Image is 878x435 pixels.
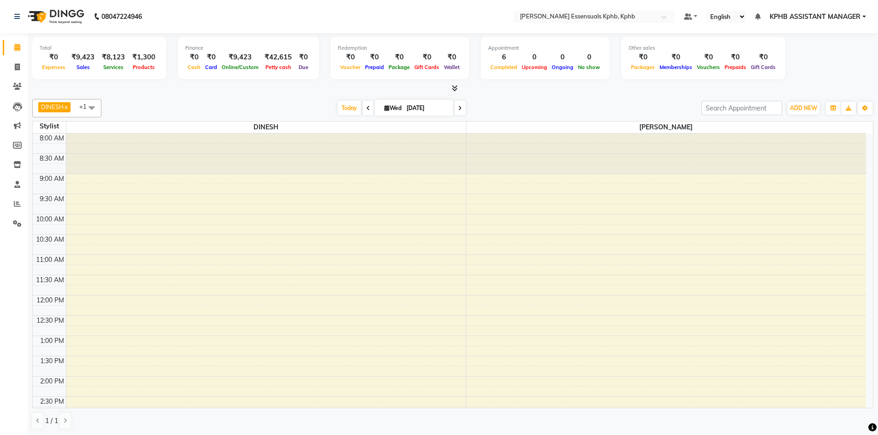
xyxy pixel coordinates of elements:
[219,64,261,70] span: Online/Custom
[129,52,159,63] div: ₹1,300
[68,52,98,63] div: ₹9,423
[34,235,66,244] div: 10:30 AM
[488,64,519,70] span: Completed
[488,44,602,52] div: Appointment
[41,103,64,110] span: DINESH
[549,64,576,70] span: Ongoing
[35,296,66,305] div: 12:00 PM
[203,64,219,70] span: Card
[442,52,462,63] div: ₹0
[629,64,657,70] span: Packages
[38,133,66,143] div: 8:00 AM
[519,52,549,63] div: 0
[295,52,312,63] div: ₹0
[412,64,442,70] span: Gift Cards
[38,377,66,386] div: 2:00 PM
[74,64,92,70] span: Sales
[404,101,450,115] input: 2025-09-03
[466,122,866,133] span: [PERSON_NAME]
[40,52,68,63] div: ₹0
[338,101,361,115] span: Today
[363,52,386,63] div: ₹0
[34,255,66,265] div: 11:00 AM
[98,52,129,63] div: ₹8,123
[722,64,748,70] span: Prepaids
[38,174,66,184] div: 9:00 AM
[38,194,66,204] div: 9:30 AM
[185,44,312,52] div: Finance
[263,64,294,70] span: Petty cash
[130,64,157,70] span: Products
[101,4,142,29] b: 08047224946
[695,64,722,70] span: Vouchers
[24,4,87,29] img: logo
[203,52,219,63] div: ₹0
[576,64,602,70] span: No show
[185,64,203,70] span: Cash
[338,52,363,63] div: ₹0
[219,52,261,63] div: ₹9,423
[629,52,657,63] div: ₹0
[748,64,778,70] span: Gift Cards
[40,64,68,70] span: Expenses
[488,52,519,63] div: 6
[38,336,66,346] div: 1:00 PM
[386,52,412,63] div: ₹0
[722,52,748,63] div: ₹0
[629,44,778,52] div: Other sales
[788,102,819,115] button: ADD NEW
[748,52,778,63] div: ₹0
[40,44,159,52] div: Total
[657,64,695,70] span: Memberships
[382,104,404,111] span: Wed
[770,12,860,22] span: KPHB ASSISTANT MANAGER
[338,44,462,52] div: Redemption
[442,64,462,70] span: Wallet
[45,416,58,426] span: 1 / 1
[35,316,66,325] div: 12:30 PM
[386,64,412,70] span: Package
[261,52,295,63] div: ₹42,615
[701,101,782,115] input: Search Appointment
[101,64,126,70] span: Services
[363,64,386,70] span: Prepaid
[66,122,466,133] span: DINESH
[33,122,66,131] div: Stylist
[549,52,576,63] div: 0
[34,215,66,224] div: 10:00 AM
[296,64,311,70] span: Due
[576,52,602,63] div: 0
[64,103,68,110] a: x
[790,104,817,111] span: ADD NEW
[38,154,66,163] div: 8:30 AM
[695,52,722,63] div: ₹0
[38,397,66,406] div: 2:30 PM
[338,64,363,70] span: Voucher
[38,356,66,366] div: 1:30 PM
[657,52,695,63] div: ₹0
[185,52,203,63] div: ₹0
[519,64,549,70] span: Upcoming
[34,275,66,285] div: 11:30 AM
[412,52,442,63] div: ₹0
[79,103,94,110] span: +1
